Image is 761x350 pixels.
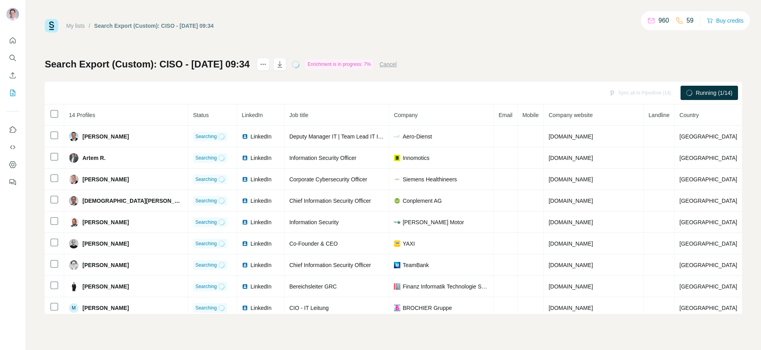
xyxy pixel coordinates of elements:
[679,240,737,247] span: [GEOGRAPHIC_DATA]
[679,198,737,204] span: [GEOGRAPHIC_DATA]
[195,133,217,140] span: Searching
[193,112,209,118] span: Status
[69,175,78,184] img: Avatar
[242,219,248,225] img: LinkedIn logo
[66,23,85,29] a: My lists
[679,305,737,311] span: [GEOGRAPHIC_DATA]
[250,197,272,205] span: LinkedIn
[195,154,217,162] span: Searching
[403,133,432,140] span: Aero-Dienst
[242,155,248,161] img: LinkedIn logo
[679,112,699,118] span: Country
[6,51,19,65] button: Search
[648,112,669,118] span: Landline
[394,283,400,290] img: company-logo
[403,218,464,226] span: [PERSON_NAME] Motor
[250,240,272,248] span: LinkedIn
[69,239,78,248] img: Avatar
[658,16,669,25] p: 960
[707,15,744,26] button: Buy credits
[242,133,248,140] img: LinkedIn logo
[82,283,129,290] span: [PERSON_NAME]
[394,198,400,204] img: company-logo
[82,304,129,312] span: [PERSON_NAME]
[289,283,337,290] span: Bereichsleiter GRC
[403,283,489,290] span: Finanz Informatik Technologie Service
[403,197,442,205] span: Conplement AG
[82,133,129,140] span: [PERSON_NAME]
[6,123,19,137] button: Use Surfe on LinkedIn
[6,86,19,100] button: My lists
[195,262,217,269] span: Searching
[82,261,129,269] span: [PERSON_NAME]
[6,8,19,21] img: Avatar
[289,176,367,183] span: Corporate Cybersecurity Officer
[250,283,272,290] span: LinkedIn
[69,217,78,227] img: Avatar
[549,262,593,268] span: [DOMAIN_NAME]
[242,198,248,204] img: LinkedIn logo
[250,154,272,162] span: LinkedIn
[195,304,217,312] span: Searching
[242,305,248,311] img: LinkedIn logo
[289,198,371,204] span: Chief Information Security Officer
[394,155,400,161] img: company-logo
[549,240,593,247] span: [DOMAIN_NAME]
[379,60,397,68] button: Cancel
[242,283,248,290] img: LinkedIn logo
[69,132,78,141] img: Avatar
[69,282,78,291] img: Avatar
[94,22,214,30] div: Search Export (Custom): CISO - [DATE] 09:34
[82,218,129,226] span: [PERSON_NAME]
[394,262,400,268] img: company-logo
[289,112,308,118] span: Job title
[549,176,593,183] span: [DOMAIN_NAME]
[69,303,78,313] div: M
[696,89,732,97] span: Running (1/14)
[289,262,371,268] span: Chief Information Security Officer
[289,155,356,161] span: Information Security Officer
[394,133,400,140] img: company-logo
[499,112,512,118] span: Email
[6,33,19,48] button: Quick start
[82,197,183,205] span: [DEMOGRAPHIC_DATA][PERSON_NAME]
[289,305,329,311] span: CIO - IT Leitung
[45,58,250,71] h1: Search Export (Custom): CISO - [DATE] 09:34
[549,133,593,140] span: [DOMAIN_NAME]
[679,262,737,268] span: [GEOGRAPHIC_DATA]
[195,176,217,183] span: Searching
[403,304,452,312] span: BROCHIER Gruppe
[686,16,694,25] p: 59
[289,133,409,140] span: Deputy Manager IT | Team Lead IT Infrastructure
[69,260,78,270] img: Avatar
[549,305,593,311] span: [DOMAIN_NAME]
[250,304,272,312] span: LinkedIn
[549,283,593,290] span: [DOMAIN_NAME]
[394,305,400,311] img: company-logo
[195,219,217,226] span: Searching
[403,154,430,162] span: Innomotics
[289,219,339,225] span: Information Security
[394,176,400,183] img: company-logo
[6,68,19,83] button: Enrich CSV
[45,19,58,33] img: Surfe Logo
[679,219,737,225] span: [GEOGRAPHIC_DATA]
[250,133,272,140] span: LinkedIn
[549,155,593,161] span: [DOMAIN_NAME]
[403,175,457,183] span: Siemens Healthineers
[82,154,105,162] span: Artem R.
[69,153,78,163] img: Avatar
[394,219,400,225] img: company-logo
[242,176,248,183] img: LinkedIn logo
[250,218,272,226] span: LinkedIn
[679,283,737,290] span: [GEOGRAPHIC_DATA]
[82,240,129,248] span: [PERSON_NAME]
[549,219,593,225] span: [DOMAIN_NAME]
[6,140,19,154] button: Use Surfe API
[89,22,90,30] li: /
[82,175,129,183] span: [PERSON_NAME]
[679,155,737,161] span: [GEOGRAPHIC_DATA]
[394,112,418,118] span: Company
[305,60,373,69] div: Enrichment is in progress: 7%
[250,261,272,269] span: LinkedIn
